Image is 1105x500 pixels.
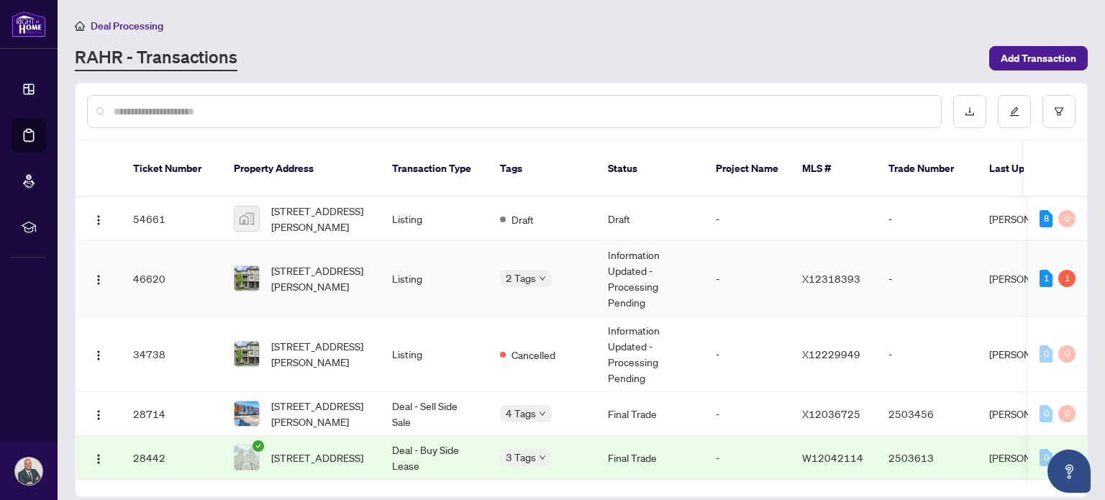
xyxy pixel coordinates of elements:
[539,454,546,461] span: down
[506,449,536,465] span: 3 Tags
[1058,405,1076,422] div: 0
[381,436,488,480] td: Deal - Buy Side Lease
[989,46,1088,71] button: Add Transaction
[998,95,1031,128] button: edit
[93,274,104,286] img: Logo
[122,436,222,480] td: 28442
[122,317,222,392] td: 34738
[506,270,536,286] span: 2 Tags
[978,317,1086,392] td: [PERSON_NAME]
[1054,106,1064,117] span: filter
[1058,449,1076,466] div: 0
[1040,449,1052,466] div: 0
[596,317,704,392] td: Information Updated - Processing Pending
[1009,106,1019,117] span: edit
[271,203,369,235] span: [STREET_ADDRESS][PERSON_NAME]
[978,436,1086,480] td: [PERSON_NAME]
[87,207,110,230] button: Logo
[596,436,704,480] td: Final Trade
[1047,450,1091,493] button: Open asap
[802,451,863,464] span: W12042114
[704,392,791,436] td: -
[704,141,791,197] th: Project Name
[87,342,110,365] button: Logo
[704,317,791,392] td: -
[877,141,978,197] th: Trade Number
[596,141,704,197] th: Status
[539,410,546,417] span: down
[978,241,1086,317] td: [PERSON_NAME]
[596,392,704,436] td: Final Trade
[381,392,488,436] td: Deal - Sell Side Sale
[381,197,488,241] td: Listing
[1042,95,1076,128] button: filter
[381,317,488,392] td: Listing
[15,458,42,485] img: Profile Icon
[877,436,978,480] td: 2503613
[596,241,704,317] td: Information Updated - Processing Pending
[978,197,1086,241] td: [PERSON_NAME]
[1040,405,1052,422] div: 0
[235,206,259,231] img: thumbnail-img
[511,212,534,227] span: Draft
[93,214,104,226] img: Logo
[122,197,222,241] td: 54661
[271,338,369,370] span: [STREET_ADDRESS][PERSON_NAME]
[704,436,791,480] td: -
[87,267,110,290] button: Logo
[978,141,1086,197] th: Last Updated By
[87,402,110,425] button: Logo
[596,197,704,241] td: Draft
[222,141,381,197] th: Property Address
[93,453,104,465] img: Logo
[87,446,110,469] button: Logo
[253,440,264,452] span: check-circle
[75,21,85,31] span: home
[1001,47,1076,70] span: Add Transaction
[235,401,259,426] img: thumbnail-img
[802,347,860,360] span: X12229949
[93,350,104,361] img: Logo
[93,409,104,421] img: Logo
[91,19,163,32] span: Deal Processing
[511,347,555,363] span: Cancelled
[271,263,369,294] span: [STREET_ADDRESS][PERSON_NAME]
[1040,210,1052,227] div: 8
[877,317,978,392] td: -
[802,407,860,420] span: X12036725
[75,45,237,71] a: RAHR - Transactions
[235,445,259,470] img: thumbnail-img
[506,405,536,422] span: 4 Tags
[1058,270,1076,287] div: 1
[1058,210,1076,227] div: 0
[1040,270,1052,287] div: 1
[381,241,488,317] td: Listing
[271,398,369,429] span: [STREET_ADDRESS][PERSON_NAME]
[877,197,978,241] td: -
[978,392,1086,436] td: [PERSON_NAME]
[122,141,222,197] th: Ticket Number
[122,392,222,436] td: 28714
[488,141,596,197] th: Tags
[704,241,791,317] td: -
[381,141,488,197] th: Transaction Type
[953,95,986,128] button: download
[271,450,363,465] span: [STREET_ADDRESS]
[791,141,877,197] th: MLS #
[877,392,978,436] td: 2503456
[12,11,46,37] img: logo
[704,197,791,241] td: -
[235,342,259,366] img: thumbnail-img
[122,241,222,317] td: 46620
[802,272,860,285] span: X12318393
[877,241,978,317] td: -
[539,275,546,282] span: down
[1040,345,1052,363] div: 0
[965,106,975,117] span: download
[1058,345,1076,363] div: 0
[235,266,259,291] img: thumbnail-img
